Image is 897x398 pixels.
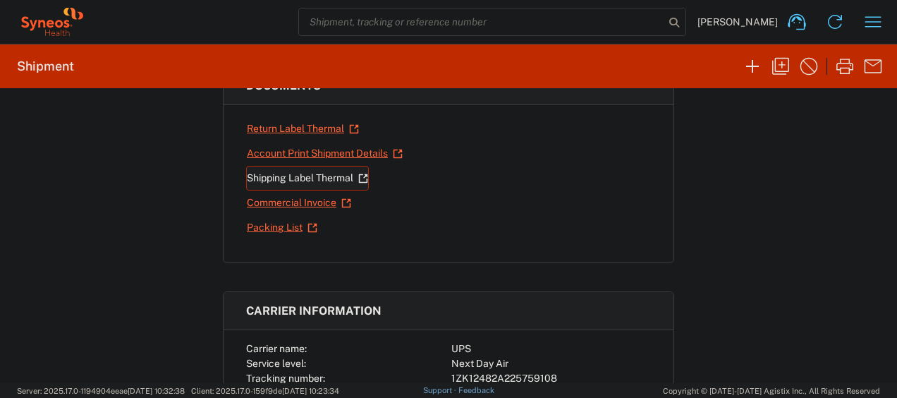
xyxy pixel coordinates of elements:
[451,371,651,386] div: 1ZK12482A225759108
[246,116,360,141] a: Return Label Thermal
[246,343,307,354] span: Carrier name:
[458,386,494,394] a: Feedback
[299,8,664,35] input: Shipment, tracking or reference number
[663,385,880,397] span: Copyright © [DATE]-[DATE] Agistix Inc., All Rights Reserved
[246,358,306,369] span: Service level:
[17,387,185,395] span: Server: 2025.17.0-1194904eeae
[191,387,339,395] span: Client: 2025.17.0-159f9de
[451,356,651,371] div: Next Day Air
[246,373,325,384] span: Tracking number:
[451,342,651,356] div: UPS
[17,58,74,75] h2: Shipment
[423,386,458,394] a: Support
[246,215,318,240] a: Packing List
[246,166,369,191] a: Shipping Label Thermal
[246,191,352,215] a: Commercial Invoice
[128,387,185,395] span: [DATE] 10:32:38
[282,387,339,395] span: [DATE] 10:23:34
[246,141,403,166] a: Account Print Shipment Details
[697,16,778,28] span: [PERSON_NAME]
[246,304,382,318] span: Carrier information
